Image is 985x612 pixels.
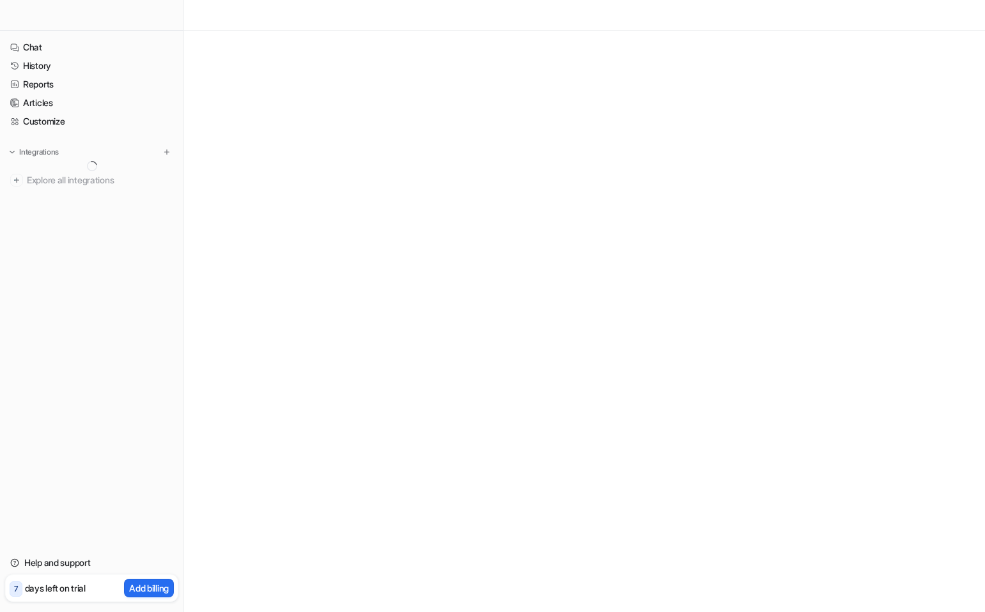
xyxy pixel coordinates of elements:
[25,581,86,595] p: days left on trial
[129,581,169,595] p: Add billing
[8,148,17,157] img: expand menu
[5,554,178,572] a: Help and support
[5,57,178,75] a: History
[5,94,178,112] a: Articles
[5,146,63,158] button: Integrations
[27,170,173,190] span: Explore all integrations
[5,112,178,130] a: Customize
[5,75,178,93] a: Reports
[5,38,178,56] a: Chat
[19,147,59,157] p: Integrations
[14,583,18,595] p: 7
[162,148,171,157] img: menu_add.svg
[5,171,178,189] a: Explore all integrations
[124,579,174,597] button: Add billing
[10,174,23,187] img: explore all integrations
